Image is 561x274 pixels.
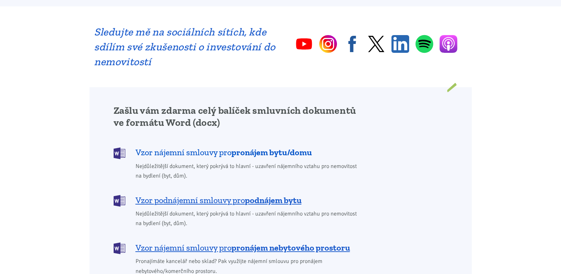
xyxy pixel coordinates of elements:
span: Nejdůležitější dokument, který pokrývá to hlavní - uzavření nájemního vztahu pro nemovitost na by... [136,162,362,181]
img: DOCX (Word) [114,242,125,254]
a: Twitter [367,35,385,53]
a: YouTube [295,35,313,53]
img: DOCX (Word) [114,147,125,159]
b: pronájem nebytového prostoru [231,242,350,253]
span: Vzor nájemní smlouvy pro [136,242,350,253]
b: podnájem bytu [245,195,302,205]
span: Nejdůležitější dokument, který pokrývá to hlavní - uzavření nájemního vztahu pro nemovitost na by... [136,209,362,228]
a: Vzor podnájemní smlouvy propodnájem bytu [114,194,362,206]
a: Spotify [416,35,433,53]
b: pronájem bytu/domu [231,147,312,157]
a: Apple Podcasts [440,35,457,53]
h2: Sledujte mě na sociálních sítích, kde sdílím své zkušenosti o investování do nemovitostí [94,24,276,69]
a: Instagram [319,35,337,53]
span: Vzor podnájemní smlouvy pro [136,195,302,206]
span: Vzor nájemní smlouvy pro [136,147,312,158]
a: Vzor nájemní smlouvy propronájem bytu/domu [114,147,362,158]
a: Vzor nájemní smlouvy propronájem nebytového prostoru [114,242,362,253]
img: DOCX (Word) [114,195,125,207]
a: Facebook [343,35,361,53]
a: Linkedin [391,35,409,53]
h2: Zašlu vám zdarma celý balíček smluvních dokumentů ve formátu Word (docx) [114,105,362,129]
